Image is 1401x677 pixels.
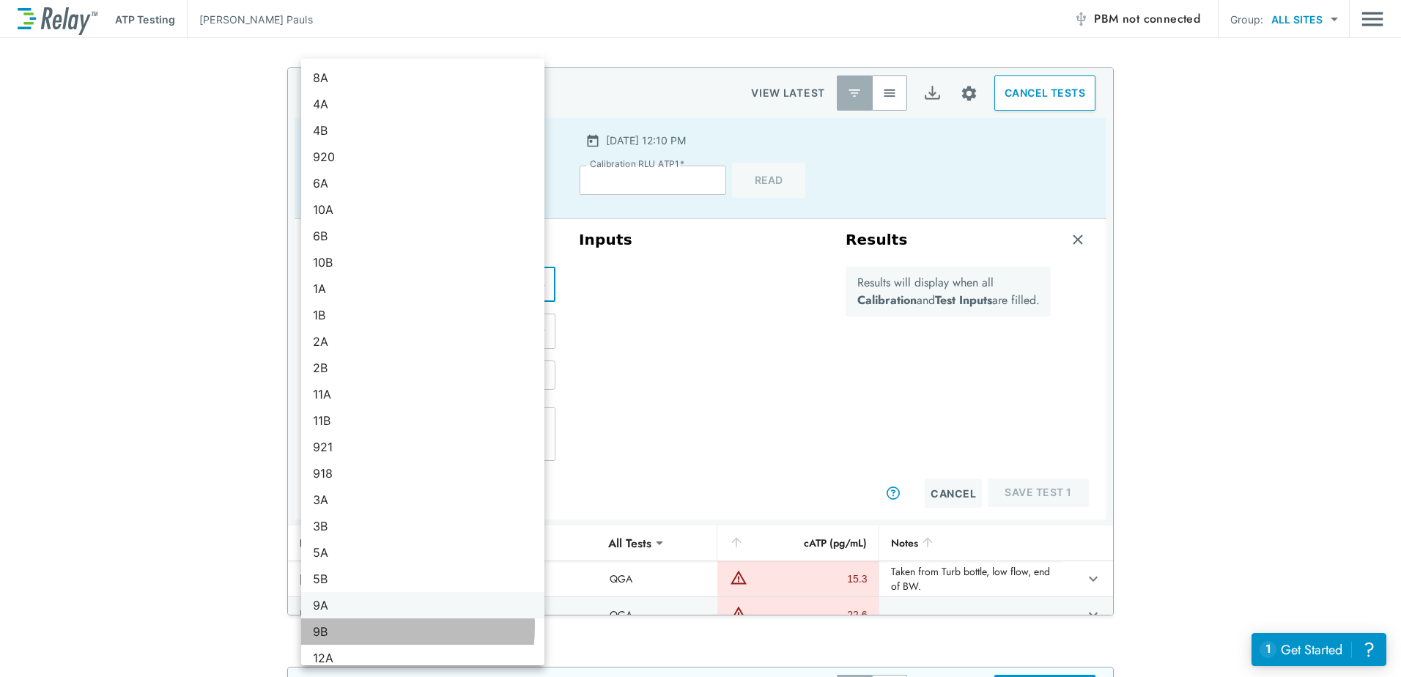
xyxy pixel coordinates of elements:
li: 10B [301,249,544,275]
li: 1A [301,275,544,302]
li: 11B [301,407,544,434]
li: 9B [301,618,544,645]
li: 921 [301,434,544,460]
li: 2A [301,328,544,355]
li: 11A [301,381,544,407]
li: 12A [301,645,544,671]
li: 3A [301,487,544,513]
li: 2B [301,355,544,381]
li: 5A [301,539,544,566]
li: 3B [301,513,544,539]
li: 6B [301,223,544,249]
li: 5B [301,566,544,592]
iframe: Resource center [1252,633,1386,666]
li: 6A [301,170,544,196]
li: 8A [301,64,544,91]
li: 1B [301,302,544,328]
li: 920 [301,144,544,170]
li: 918 [301,460,544,487]
li: 9A [301,592,544,618]
li: 4A [301,91,544,117]
li: 10A [301,196,544,223]
li: 4B [301,117,544,144]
